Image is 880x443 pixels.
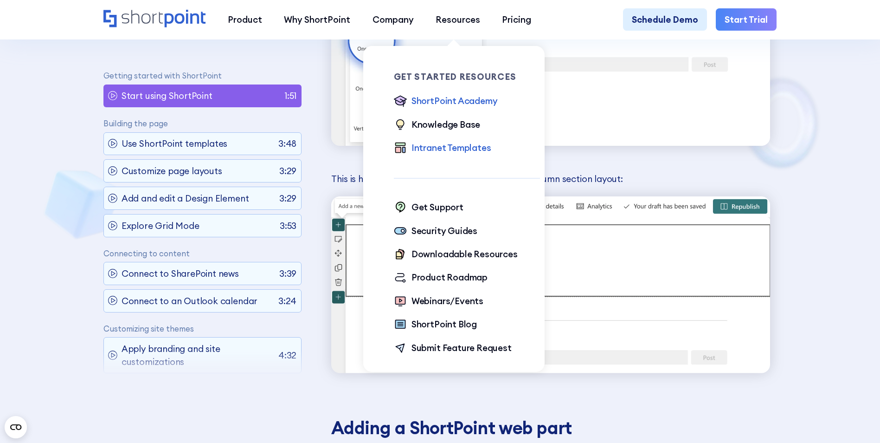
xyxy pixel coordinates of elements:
a: Downloadable Resources [394,248,518,262]
a: Get Support [394,201,463,215]
p: Getting started with ShortPoint [103,71,302,80]
p: 3:29 [279,164,296,177]
div: Why ShortPoint [284,13,350,26]
a: Resources [424,8,491,30]
div: Get Support [411,201,463,214]
a: Start Trial [716,8,777,30]
div: Intranet Templates [411,141,491,154]
div: Submit Feature Request [411,341,512,354]
button: Open CMP widget [5,416,27,438]
p: Use ShortPoint templates [122,137,227,150]
div: Webinars/Events [411,294,483,307]
div: ShortPoint Academy [411,94,498,107]
div: Knowledge Base [411,118,480,131]
p: Connecting to content [103,249,302,258]
a: Intranet Templates [394,141,491,156]
p: Customizing site themes [103,324,302,333]
p: 3:29 [279,192,296,205]
div: Company [373,13,414,26]
p: 3:48 [278,137,296,150]
p: 1:51 [284,89,296,102]
a: Pricing [491,8,542,30]
p: 4:32 [278,349,296,362]
div: ShortPoint Blog [411,318,477,331]
p: Explore Grid Mode [122,219,199,232]
p: Add and edit a Design Element [122,192,249,205]
div: Downloadable Resources [411,248,518,261]
a: Home [103,10,206,29]
p: Customize page layouts [122,164,222,177]
a: ShortPoint Academy [394,94,498,109]
iframe: Chat Widget [672,70,880,443]
div: Security Guides [411,224,477,237]
p: Connect to SharePoint news [122,267,239,280]
a: Product Roadmap [394,271,488,285]
h3: Adding a ShortPoint web part [331,417,770,438]
a: Product [217,8,273,30]
a: Company [361,8,424,30]
a: Security Guides [394,224,477,239]
p: 3:39 [279,267,296,280]
a: Knowledge Base [394,118,480,132]
div: Product Roadmap [411,271,488,284]
p: This is how your page will look like with the One Column section layout: [331,172,770,185]
div: Get Started Resources [394,72,540,81]
p: Building the page [103,119,302,128]
p: Start using ShortPoint [122,89,212,102]
p: Apply branding and site customizations [122,342,274,369]
p: 3:24 [278,294,296,307]
a: Schedule Demo [623,8,707,30]
a: ShortPoint Blog [394,318,477,332]
div: Product [228,13,262,26]
a: Webinars/Events [394,294,483,309]
a: Why ShortPoint [273,8,361,30]
div: Resources [436,13,480,26]
div: Pricing [502,13,531,26]
p: Connect to an Outlook calendar [122,294,257,307]
p: 3:53 [280,219,296,232]
a: Submit Feature Request [394,341,512,356]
